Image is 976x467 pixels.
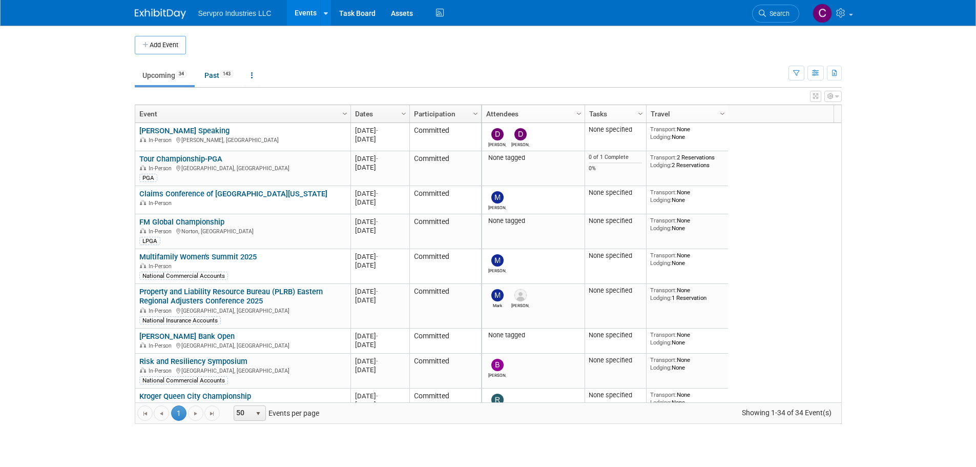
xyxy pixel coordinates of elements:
[717,105,728,120] a: Column Settings
[589,391,642,399] div: None specified
[139,332,235,341] a: [PERSON_NAME] Bank Open
[355,189,405,198] div: [DATE]
[139,227,346,235] div: Norton, [GEOGRAPHIC_DATA]
[139,126,230,135] a: [PERSON_NAME] Speaking
[197,66,241,85] a: Past143
[140,137,146,142] img: In-Person Event
[376,288,378,295] span: -
[409,354,481,389] td: Committed
[140,342,146,348] img: In-Person Event
[139,252,257,261] a: Multifamily Women's Summit 2025
[650,356,724,371] div: None None
[140,165,146,170] img: In-Person Event
[355,105,403,123] a: Dates
[208,410,216,418] span: Go to the last page
[486,331,580,339] div: None tagged
[650,189,677,196] span: Transport:
[589,154,642,161] div: 0 of 1 Complete
[486,105,578,123] a: Attendees
[488,371,506,378] div: Brian Donnelly
[491,289,504,301] img: Mark Bristol
[149,137,175,144] span: In-Person
[139,341,346,350] div: [GEOGRAPHIC_DATA], [GEOGRAPHIC_DATA]
[254,410,262,418] span: select
[149,342,175,349] span: In-Person
[135,66,195,85] a: Upcoming34
[139,164,346,172] div: [GEOGRAPHIC_DATA], [GEOGRAPHIC_DATA]
[198,9,272,17] span: Servpro Industries LLC
[376,190,378,197] span: -
[732,405,841,420] span: Showing 1-34 of 34 Event(s)
[400,110,408,118] span: Column Settings
[376,253,378,260] span: -
[188,405,203,421] a: Go to the next page
[650,391,677,398] span: Transport:
[355,392,405,400] div: [DATE]
[355,135,405,144] div: [DATE]
[650,252,677,259] span: Transport:
[491,128,504,140] img: David Duray
[141,410,149,418] span: Go to the first page
[140,308,146,313] img: In-Person Event
[589,252,642,260] div: None specified
[766,10,790,17] span: Search
[376,127,378,134] span: -
[488,267,506,273] div: Maria Robertson
[409,214,481,249] td: Committed
[139,316,221,324] div: National Insurance Accounts
[514,289,527,301] img: Anthony Zubrick
[154,405,169,421] a: Go to the previous page
[471,110,480,118] span: Column Settings
[635,105,646,120] a: Column Settings
[491,254,504,267] img: Maria Robertson
[139,105,344,123] a: Event
[589,165,642,172] div: 0%
[650,391,724,406] div: None None
[355,400,405,409] div: [DATE]
[650,252,724,267] div: None None
[650,126,724,140] div: None None
[650,339,672,346] span: Lodging:
[139,306,346,315] div: [GEOGRAPHIC_DATA], [GEOGRAPHIC_DATA]
[651,105,721,123] a: Travel
[514,128,527,140] img: Delana Conger
[171,405,186,421] span: 1
[589,126,642,134] div: None specified
[341,110,349,118] span: Column Settings
[650,126,677,133] span: Transport:
[355,163,405,172] div: [DATE]
[491,191,504,204] img: Matt Bardasian
[470,105,481,120] a: Column Settings
[650,133,672,140] span: Lodging:
[139,366,346,375] div: [GEOGRAPHIC_DATA], [GEOGRAPHIC_DATA]
[589,217,642,225] div: None specified
[573,105,585,120] a: Column Settings
[491,359,504,371] img: Brian Donnelly
[488,204,506,210] div: Matt Bardasian
[650,287,724,301] div: None 1 Reservation
[589,356,642,364] div: None specified
[650,331,677,338] span: Transport:
[149,263,175,270] span: In-Person
[589,105,639,123] a: Tasks
[140,228,146,233] img: In-Person Event
[650,364,672,371] span: Lodging:
[139,135,346,144] div: [PERSON_NAME], [GEOGRAPHIC_DATA]
[220,70,234,78] span: 143
[355,366,405,374] div: [DATE]
[140,368,146,373] img: In-Person Event
[137,405,153,421] a: Go to the first page
[139,174,157,182] div: PGA
[149,228,175,235] span: In-Person
[355,261,405,270] div: [DATE]
[511,301,529,308] div: Anthony Zubrick
[650,196,672,204] span: Lodging:
[650,356,677,363] span: Transport:
[139,401,346,410] div: Township of [GEOGRAPHIC_DATA], [GEOGRAPHIC_DATA]
[149,368,175,374] span: In-Person
[511,140,529,147] div: Delana Conger
[139,376,228,384] div: National Commercial Accounts
[192,410,200,418] span: Go to the next page
[650,189,724,204] div: None None
[636,110,645,118] span: Column Settings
